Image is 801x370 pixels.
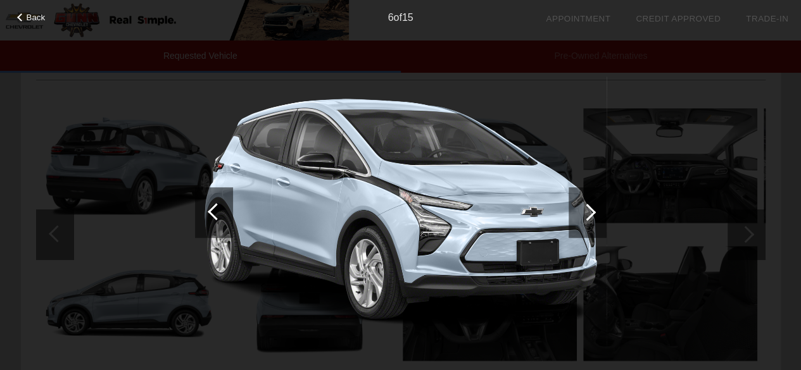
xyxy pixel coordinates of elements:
a: Credit Approved [636,14,721,23]
img: 2023chc400021_1280_07.png [195,58,607,367]
span: 6 [388,12,393,23]
a: Appointment [546,14,610,23]
span: 15 [402,12,413,23]
a: Trade-In [746,14,788,23]
span: Back [27,13,46,22]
